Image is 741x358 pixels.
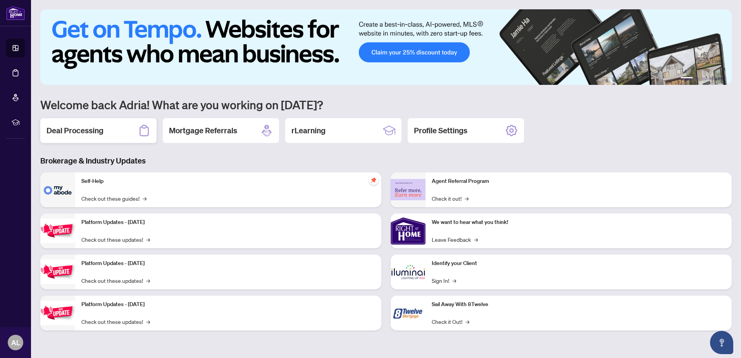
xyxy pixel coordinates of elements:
[40,301,75,325] img: Platform Updates - June 23, 2025
[432,259,725,268] p: Identify your Client
[6,6,25,20] img: logo
[474,235,478,244] span: →
[40,172,75,207] img: Self-Help
[47,125,103,136] h2: Deal Processing
[432,177,725,186] p: Agent Referral Program
[81,194,146,203] a: Check out these guides!→
[465,194,469,203] span: →
[146,317,150,326] span: →
[143,194,146,203] span: →
[391,255,426,289] img: Identify your Client
[452,276,456,285] span: →
[81,317,150,326] a: Check out these updates!→
[715,77,718,80] button: 5
[432,235,478,244] a: Leave Feedback→
[11,337,20,348] span: AL
[432,194,469,203] a: Check it out!→
[710,331,733,354] button: Open asap
[432,300,725,309] p: Sail Away With 8Twelve
[81,300,375,309] p: Platform Updates - [DATE]
[391,296,426,330] img: Sail Away With 8Twelve
[40,97,732,112] h1: Welcome back Adria! What are you working on [DATE]?
[414,125,467,136] h2: Profile Settings
[432,317,469,326] a: Check it Out!→
[40,260,75,284] img: Platform Updates - July 8, 2025
[40,9,732,85] img: Slide 0
[40,219,75,243] img: Platform Updates - July 21, 2025
[721,77,724,80] button: 6
[81,177,375,186] p: Self-Help
[81,276,150,285] a: Check out these updates!→
[432,218,725,227] p: We want to hear what you think!
[369,176,378,185] span: pushpin
[81,259,375,268] p: Platform Updates - [DATE]
[391,179,426,200] img: Agent Referral Program
[432,276,456,285] a: Sign In!→
[146,276,150,285] span: →
[465,317,469,326] span: →
[291,125,326,136] h2: rLearning
[681,77,693,80] button: 1
[169,125,237,136] h2: Mortgage Referrals
[146,235,150,244] span: →
[81,235,150,244] a: Check out these updates!→
[696,77,699,80] button: 2
[40,155,732,166] h3: Brokerage & Industry Updates
[81,218,375,227] p: Platform Updates - [DATE]
[708,77,712,80] button: 4
[702,77,705,80] button: 3
[391,213,426,248] img: We want to hear what you think!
